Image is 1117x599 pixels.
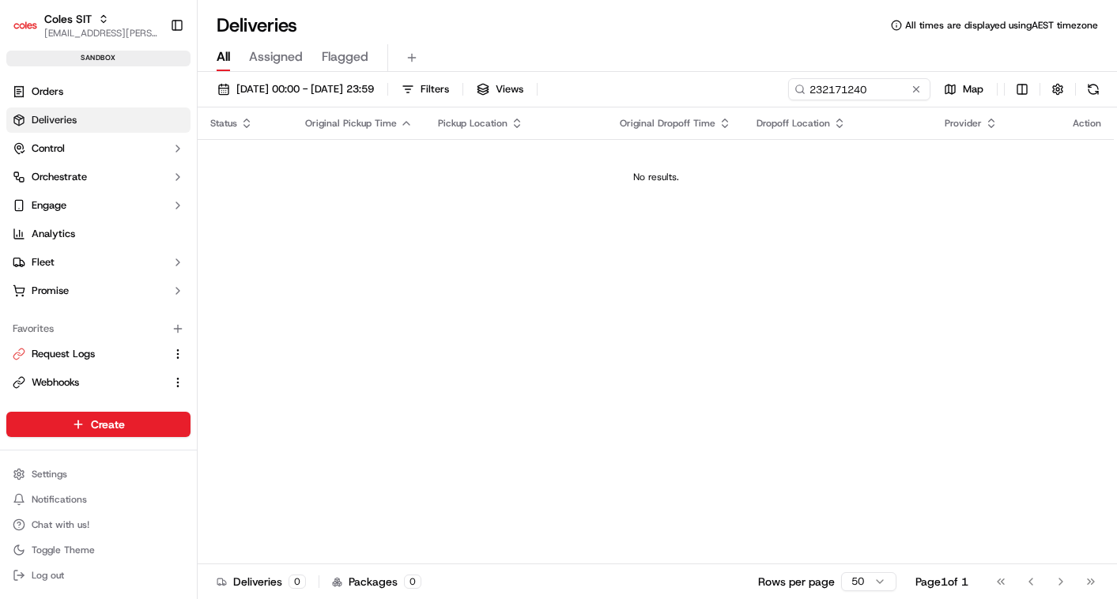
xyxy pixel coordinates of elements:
[6,51,191,66] div: sandbox
[6,79,191,104] a: Orders
[6,539,191,561] button: Toggle Theme
[6,412,191,437] button: Create
[32,468,67,480] span: Settings
[32,113,77,127] span: Deliveries
[6,136,191,161] button: Control
[620,117,715,130] span: Original Dropoff Time
[6,107,191,133] a: Deliveries
[937,78,991,100] button: Map
[6,221,191,247] a: Analytics
[217,574,306,590] div: Deliveries
[44,27,157,40] button: [EMAIL_ADDRESS][PERSON_NAME][PERSON_NAME][DOMAIN_NAME]
[332,574,421,590] div: Packages
[6,341,191,367] button: Request Logs
[210,78,381,100] button: [DATE] 00:00 - [DATE] 23:59
[32,493,87,506] span: Notifications
[32,347,95,361] span: Request Logs
[32,518,89,531] span: Chat with us!
[963,82,983,96] span: Map
[438,117,508,130] span: Pickup Location
[210,117,237,130] span: Status
[421,82,449,96] span: Filters
[32,544,95,556] span: Toggle Theme
[32,375,79,390] span: Webhooks
[249,47,303,66] span: Assigned
[6,514,191,536] button: Chat with us!
[6,564,191,586] button: Log out
[32,569,64,582] span: Log out
[32,284,69,298] span: Promise
[404,575,421,589] div: 0
[32,141,65,156] span: Control
[1082,78,1104,100] button: Refresh
[236,82,374,96] span: [DATE] 00:00 - [DATE] 23:59
[32,255,55,269] span: Fleet
[470,78,530,100] button: Views
[13,347,165,361] a: Request Logs
[32,170,87,184] span: Orchestrate
[32,198,66,213] span: Engage
[6,488,191,510] button: Notifications
[945,117,982,130] span: Provider
[915,574,968,590] div: Page 1 of 1
[6,193,191,218] button: Engage
[204,171,1108,183] div: No results.
[91,416,125,432] span: Create
[757,117,830,130] span: Dropoff Location
[289,575,306,589] div: 0
[1073,117,1101,130] div: Action
[6,6,164,44] button: Coles SITColes SIT[EMAIL_ADDRESS][PERSON_NAME][PERSON_NAME][DOMAIN_NAME]
[6,316,191,341] div: Favorites
[32,85,63,99] span: Orders
[6,278,191,303] button: Promise
[6,250,191,275] button: Fleet
[6,370,191,395] button: Webhooks
[32,227,75,241] span: Analytics
[217,47,230,66] span: All
[13,375,165,390] a: Webhooks
[905,19,1098,32] span: All times are displayed using AEST timezone
[394,78,456,100] button: Filters
[6,463,191,485] button: Settings
[788,78,930,100] input: Type to search
[758,574,835,590] p: Rows per page
[217,13,297,38] h1: Deliveries
[496,82,523,96] span: Views
[305,117,397,130] span: Original Pickup Time
[322,47,368,66] span: Flagged
[44,11,92,27] button: Coles SIT
[13,13,38,38] img: Coles SIT
[6,164,191,190] button: Orchestrate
